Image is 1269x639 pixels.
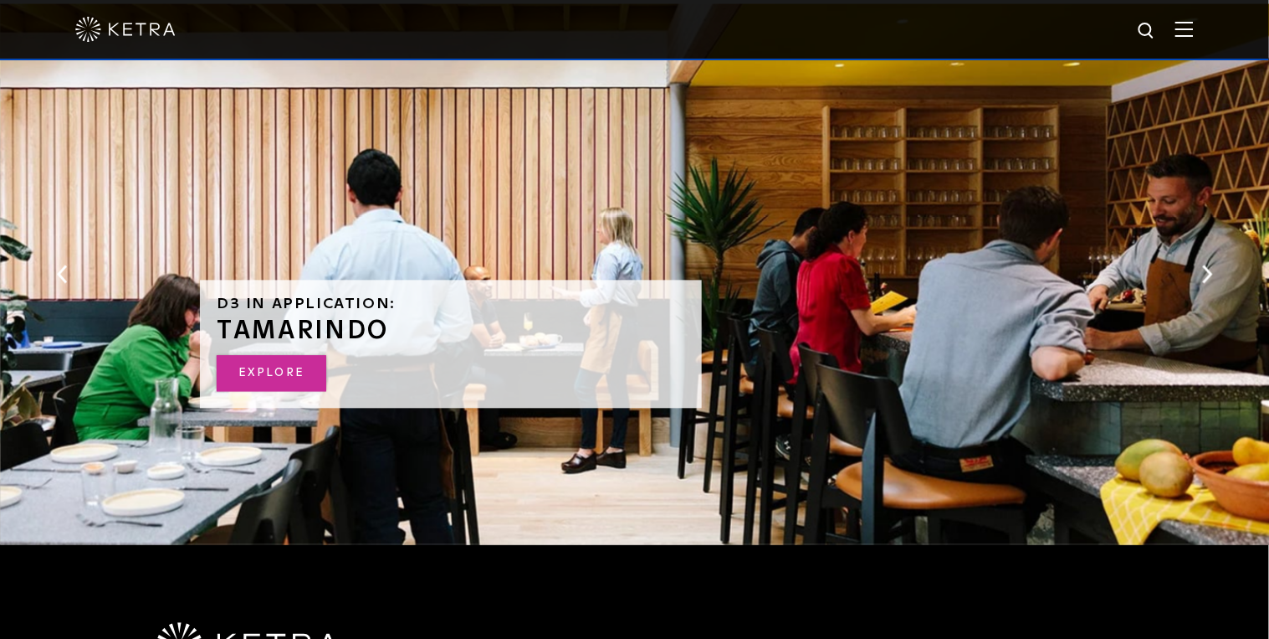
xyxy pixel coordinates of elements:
[1137,21,1158,42] img: search icon
[217,356,326,392] a: Explore
[75,17,176,42] img: ketra-logo-2019-white
[54,264,70,286] button: Previous
[1199,264,1215,286] button: Next
[217,297,685,312] h6: D3 in application:
[217,319,685,344] h3: Tamarindo
[1175,21,1194,37] img: Hamburger%20Nav.svg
